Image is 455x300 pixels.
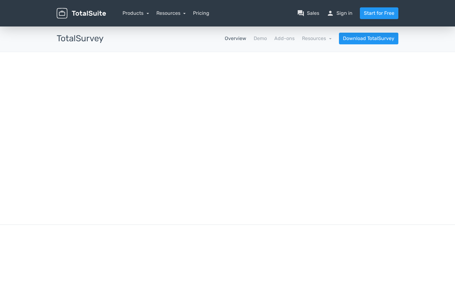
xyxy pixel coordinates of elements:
[57,8,106,19] img: TotalSuite for WordPress
[360,7,398,19] a: Start for Free
[274,35,295,42] a: Add-ons
[327,10,352,17] a: personSign in
[297,10,319,17] a: question_answerSales
[339,33,398,44] a: Download TotalSurvey
[302,35,332,41] a: Resources
[327,10,334,17] span: person
[57,34,103,43] h3: TotalSurvey
[156,10,186,16] a: Resources
[123,10,149,16] a: Products
[193,10,209,17] a: Pricing
[254,35,267,42] a: Demo
[297,10,304,17] span: question_answer
[225,35,246,42] a: Overview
